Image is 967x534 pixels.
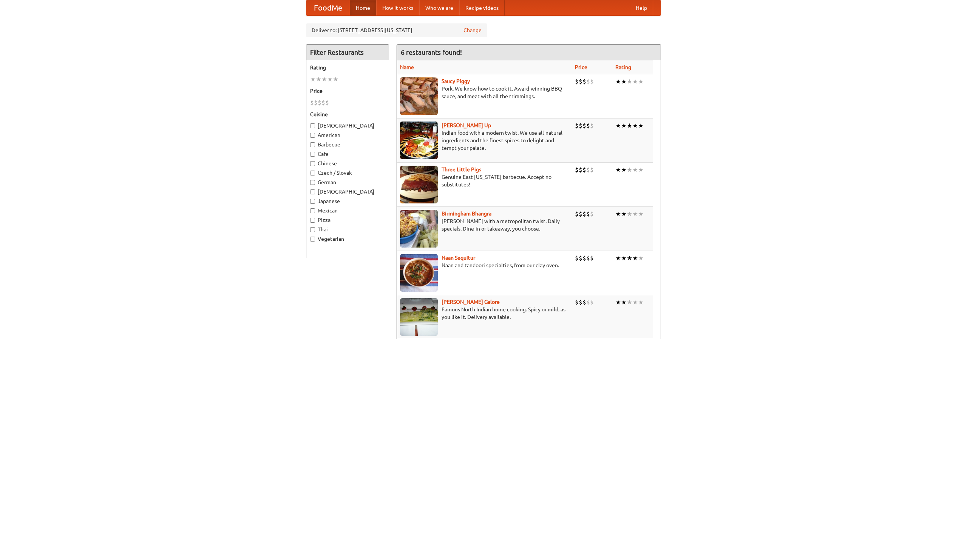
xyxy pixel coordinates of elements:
[442,122,491,128] b: [PERSON_NAME] Up
[442,255,475,261] a: Naan Sequitur
[310,152,315,157] input: Cafe
[627,254,632,262] li: ★
[582,122,586,130] li: $
[575,64,587,70] a: Price
[638,166,644,174] li: ★
[638,254,644,262] li: ★
[400,64,414,70] a: Name
[400,298,438,336] img: currygalore.jpg
[627,122,632,130] li: ★
[321,75,327,83] li: ★
[586,298,590,306] li: $
[582,254,586,262] li: $
[590,77,594,86] li: $
[310,169,385,177] label: Czech / Slovak
[575,122,579,130] li: $
[310,227,315,232] input: Thai
[582,210,586,218] li: $
[350,0,376,15] a: Home
[463,26,482,34] a: Change
[615,298,621,306] li: ★
[400,77,438,115] img: saucy.jpg
[400,122,438,159] img: curryup.jpg
[590,122,594,130] li: $
[310,98,314,107] li: $
[586,77,590,86] li: $
[575,77,579,86] li: $
[638,298,644,306] li: ★
[590,210,594,218] li: $
[579,166,582,174] li: $
[575,254,579,262] li: $
[579,298,582,306] li: $
[310,218,315,223] input: Pizza
[327,75,333,83] li: ★
[442,78,470,84] a: Saucy Piggy
[306,23,487,37] div: Deliver to: [STREET_ADDRESS][US_STATE]
[310,133,315,138] input: American
[310,160,385,167] label: Chinese
[579,122,582,130] li: $
[590,254,594,262] li: $
[310,142,315,147] input: Barbecue
[621,210,627,218] li: ★
[400,217,569,232] p: [PERSON_NAME] with a metropolitan twist. Daily specials. Dine-in or takeaway, you choose.
[310,122,385,129] label: [DEMOGRAPHIC_DATA]
[586,122,590,130] li: $
[632,298,638,306] li: ★
[638,122,644,130] li: ★
[310,87,385,95] h5: Price
[579,254,582,262] li: $
[310,131,385,139] label: American
[400,306,569,321] p: Famous North Indian home cooking. Spicy or mild, as you like it. Delivery available.
[310,171,315,175] input: Czech / Slovak
[442,211,491,217] a: Birmingham Bhangra
[586,254,590,262] li: $
[442,166,481,172] a: Three Little Pigs
[627,210,632,218] li: ★
[590,166,594,174] li: $
[306,45,389,60] h4: Filter Restaurants
[632,210,638,218] li: ★
[615,166,621,174] li: ★
[314,98,318,107] li: $
[400,166,438,203] img: littlepigs.jpg
[621,77,627,86] li: ★
[615,122,621,130] li: ★
[630,0,653,15] a: Help
[632,166,638,174] li: ★
[400,262,569,269] p: Naan and tandoori specialties, from our clay oven.
[638,210,644,218] li: ★
[590,298,594,306] li: $
[310,75,316,83] li: ★
[306,0,350,15] a: FoodMe
[318,98,321,107] li: $
[582,166,586,174] li: $
[442,299,500,305] a: [PERSON_NAME] Galore
[310,161,315,166] input: Chinese
[627,166,632,174] li: ★
[316,75,321,83] li: ★
[579,210,582,218] li: $
[575,210,579,218] li: $
[310,150,385,158] label: Cafe
[310,197,385,205] label: Japanese
[310,123,315,128] input: [DEMOGRAPHIC_DATA]
[310,226,385,233] label: Thai
[310,207,385,214] label: Mexican
[621,254,627,262] li: ★
[615,64,631,70] a: Rating
[310,216,385,224] label: Pizza
[638,77,644,86] li: ★
[621,298,627,306] li: ★
[575,166,579,174] li: $
[310,237,315,242] input: Vegetarian
[310,199,315,204] input: Japanese
[310,180,315,185] input: German
[321,98,325,107] li: $
[310,188,385,195] label: [DEMOGRAPHIC_DATA]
